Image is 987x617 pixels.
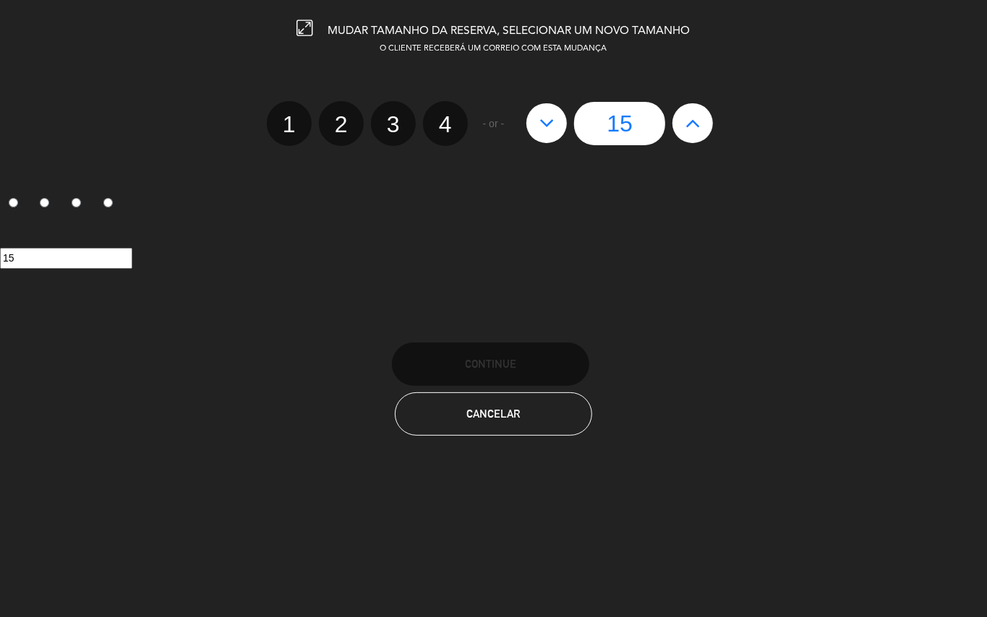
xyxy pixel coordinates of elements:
[371,101,416,146] label: 3
[267,101,312,146] label: 1
[95,191,127,216] label: 4
[423,101,468,146] label: 4
[64,191,95,216] label: 3
[392,342,589,386] button: CONTINUE
[40,198,49,207] input: 2
[395,392,592,436] button: Cancelar
[9,198,18,207] input: 1
[380,45,607,53] span: O CLIENTE RECEBERÁ UM CORREIO COM ESTA MUDANÇA
[483,116,505,132] span: - or -
[103,198,113,207] input: 4
[465,358,516,370] span: CONTINUE
[319,101,364,146] label: 2
[72,198,81,207] input: 3
[328,25,691,37] span: MUDAR TAMANHO DA RESERVA, SELECIONAR UM NOVO TAMANHO
[467,407,521,420] span: Cancelar
[32,191,64,216] label: 2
